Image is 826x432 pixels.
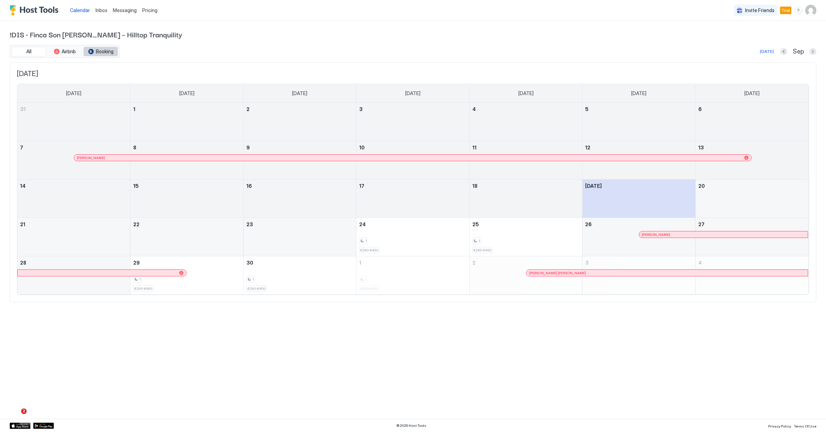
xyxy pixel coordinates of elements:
span: Trial [781,7,790,13]
button: Airbnb [47,47,82,56]
a: Google Play Store [33,423,54,429]
td: September 22, 2025 [130,218,244,256]
span: 21 [20,221,25,227]
a: October 1, 2025 [356,256,469,269]
span: 29 [133,260,140,266]
a: September 30, 2025 [244,256,356,269]
span: 10 [359,145,365,150]
span: [DATE] [585,183,602,189]
a: September 23, 2025 [244,218,356,231]
td: September 9, 2025 [243,141,356,180]
button: Next month [809,48,816,55]
td: September 25, 2025 [469,218,582,256]
a: Host Tools Logo [10,5,62,16]
td: September 8, 2025 [130,141,244,180]
span: 2 [21,408,27,414]
span: 3 [359,106,363,112]
td: September 2, 2025 [243,103,356,141]
button: [DATE] [759,47,775,56]
iframe: Intercom live chat [7,408,24,425]
a: September 7, 2025 [17,141,130,154]
a: August 31, 2025 [17,103,130,116]
span: All [26,48,31,55]
span: 31 [20,106,26,112]
span: [DATE] [518,90,534,96]
a: September 14, 2025 [17,180,130,192]
a: September 22, 2025 [130,218,243,231]
a: September 15, 2025 [130,180,243,192]
div: User profile [805,5,816,16]
td: September 11, 2025 [469,141,582,180]
span: 18 [472,183,478,189]
span: 1 [365,239,367,243]
td: September 17, 2025 [356,180,470,218]
span: [DATE] [66,90,81,96]
a: October 3, 2025 [582,256,695,269]
a: September 26, 2025 [582,218,695,231]
td: September 28, 2025 [17,256,130,295]
a: Wednesday [398,84,427,103]
span: [DATE] [405,90,420,96]
span: [PERSON_NAME] [642,232,670,237]
span: 6 [698,106,702,112]
span: 4 [472,106,476,112]
td: September 10, 2025 [356,141,470,180]
span: 8 [133,145,136,150]
div: [PERSON_NAME] [PERSON_NAME] [529,271,805,275]
span: 1 [133,106,135,112]
span: [DATE] [179,90,194,96]
span: 2 [472,260,475,266]
span: 22 [133,221,139,227]
span: 1 [139,277,141,282]
span: Calendar [70,7,90,13]
a: Friday [624,84,653,103]
a: September 9, 2025 [244,141,356,154]
div: [PERSON_NAME] [642,232,805,237]
a: September 29, 2025 [130,256,243,269]
a: September 5, 2025 [582,103,695,116]
a: October 2, 2025 [470,256,582,269]
td: September 20, 2025 [695,180,808,218]
a: Messaging [113,7,137,14]
td: September 24, 2025 [356,218,470,256]
a: September 10, 2025 [356,141,469,154]
div: [DATE] [760,48,774,55]
span: Privacy Policy [768,424,791,428]
span: 14 [20,183,26,189]
span: Pricing [142,7,157,13]
td: September 30, 2025 [243,256,356,295]
span: 30 [246,260,253,266]
a: September 12, 2025 [582,141,695,154]
span: [PERSON_NAME] [PERSON_NAME] [529,271,586,275]
td: September 6, 2025 [695,103,808,141]
span: Airbnb [62,48,76,55]
a: September 8, 2025 [130,141,243,154]
a: September 17, 2025 [356,180,469,192]
td: August 31, 2025 [17,103,130,141]
td: September 12, 2025 [582,141,696,180]
a: September 27, 2025 [696,218,808,231]
td: September 21, 2025 [17,218,130,256]
a: September 21, 2025 [17,218,130,231]
span: €290-€450 [360,248,378,252]
a: Inbox [96,7,107,14]
td: September 16, 2025 [243,180,356,218]
td: September 26, 2025 [582,218,696,256]
span: Terms Of Use [794,424,816,428]
a: Saturday [737,84,766,103]
span: 5 [585,106,589,112]
td: September 18, 2025 [469,180,582,218]
a: September 13, 2025 [696,141,808,154]
td: October 3, 2025 [582,256,696,295]
a: Terms Of Use [794,422,816,429]
span: Booking [96,48,114,55]
span: 20 [698,183,705,189]
span: 12 [585,145,590,150]
span: 2 [246,106,249,112]
a: October 4, 2025 [696,256,808,269]
span: 16 [246,183,252,189]
span: 9 [246,145,250,150]
a: September 11, 2025 [470,141,582,154]
span: [DATE] [292,90,307,96]
span: [DATE] [744,90,760,96]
